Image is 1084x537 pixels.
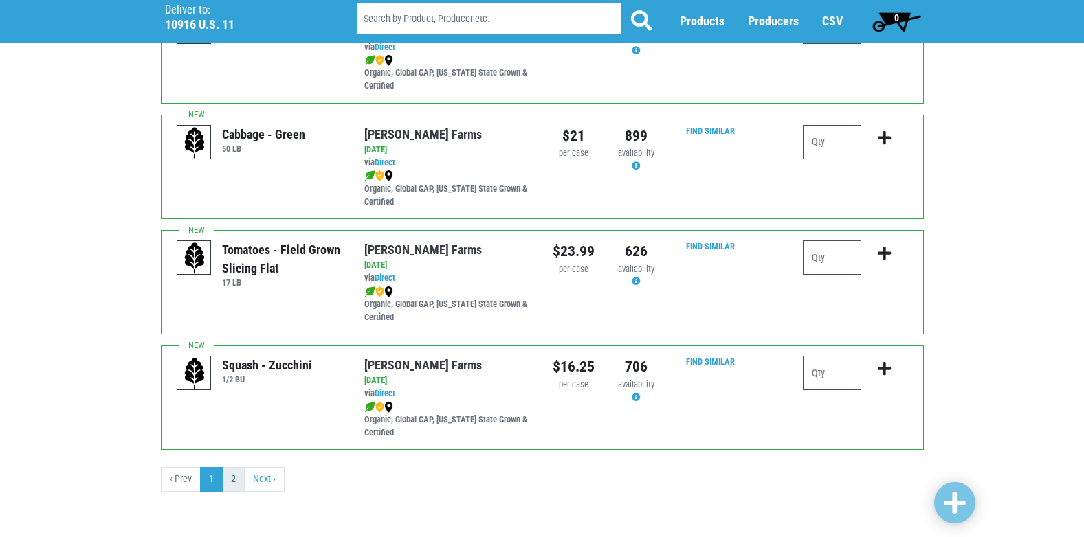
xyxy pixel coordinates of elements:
img: map_marker-0e94453035b3232a4d21701695807de9.png [384,286,393,297]
a: Direct [375,388,395,398]
img: leaf-e5c59151409436ccce96b2ca1b28e03c.png [364,402,375,413]
div: Organic, Global GAP, [US_STATE] State Grown & Certified [364,400,531,439]
div: 626 [615,240,657,262]
a: Products [680,14,724,29]
input: Qty [803,356,861,390]
img: safety-e55c860ca8c00a9c171001a62a92dabd.png [375,170,384,181]
span: availability [618,379,654,389]
a: Producers [748,14,799,29]
div: per case [553,147,595,160]
div: 706 [615,356,657,378]
span: availability [618,148,654,158]
input: Qty [803,125,861,159]
div: per case [553,263,595,276]
div: 899 [615,125,657,147]
img: map_marker-0e94453035b3232a4d21701695807de9.png [384,55,393,66]
div: [DATE] [364,259,531,272]
a: [PERSON_NAME] Farms [364,242,482,257]
div: via [364,157,531,170]
a: 2 [222,467,245,492]
a: CSV [822,14,843,29]
img: safety-e55c860ca8c00a9c171001a62a92dabd.png [375,55,384,66]
h6: 50 LB [222,144,305,154]
div: per case [553,378,595,391]
span: 0 [894,12,899,23]
div: via [364,272,531,285]
a: 0 [866,8,927,35]
img: leaf-e5c59151409436ccce96b2ca1b28e03c.png [364,286,375,297]
img: safety-e55c860ca8c00a9c171001a62a92dabd.png [375,286,384,297]
img: leaf-e5c59151409436ccce96b2ca1b28e03c.png [364,170,375,181]
a: Direct [375,42,395,52]
div: [DATE] [364,144,531,157]
input: Search by Product, Producer etc. [357,4,621,35]
h5: 10916 U.S. 11 [165,17,322,32]
nav: pager [161,467,924,492]
div: $21 [553,125,595,147]
img: map_marker-0e94453035b3232a4d21701695807de9.png [384,402,393,413]
img: placeholder-variety-43d6402dacf2d531de610a020419775a.svg [177,241,212,275]
div: via [364,41,531,54]
a: Find Similar [686,241,735,251]
div: Organic, Global GAP, [US_STATE] State Grown & Certified [364,285,531,324]
h6: 1/2 BU [222,374,312,385]
img: map_marker-0e94453035b3232a4d21701695807de9.png [384,170,393,181]
div: Organic, Global GAP, [US_STATE] State Grown & Certified [364,170,531,209]
div: Cabbage - Green [222,125,305,144]
p: Deliver to: [165,3,322,17]
span: availability [618,264,654,274]
a: Find Similar [686,356,735,367]
div: Tomatoes - Field Grown Slicing Flat [222,240,344,277]
img: placeholder-variety-43d6402dacf2d531de610a020419775a.svg [177,126,212,160]
div: $16.25 [553,356,595,378]
div: Squash - Zucchini [222,356,312,374]
a: [PERSON_NAME] Farms [364,127,482,141]
a: Direct [375,273,395,283]
h6: 17 LB [222,277,344,288]
div: $23.99 [553,240,595,262]
div: Organic, Global GAP, [US_STATE] State Grown & Certified [364,54,531,93]
img: placeholder-variety-43d6402dacf2d531de610a020419775a.svg [177,356,212,391]
img: safety-e55c860ca8c00a9c171001a62a92dabd.png [375,402,384,413]
a: [PERSON_NAME] Farms [364,358,482,372]
a: Find Similar [686,126,735,136]
div: via [364,387,531,400]
input: Qty [803,240,861,275]
div: [DATE] [364,374,531,387]
img: leaf-e5c59151409436ccce96b2ca1b28e03c.png [364,55,375,66]
a: next [244,467,285,492]
a: 1 [200,467,223,492]
a: Direct [375,157,395,168]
